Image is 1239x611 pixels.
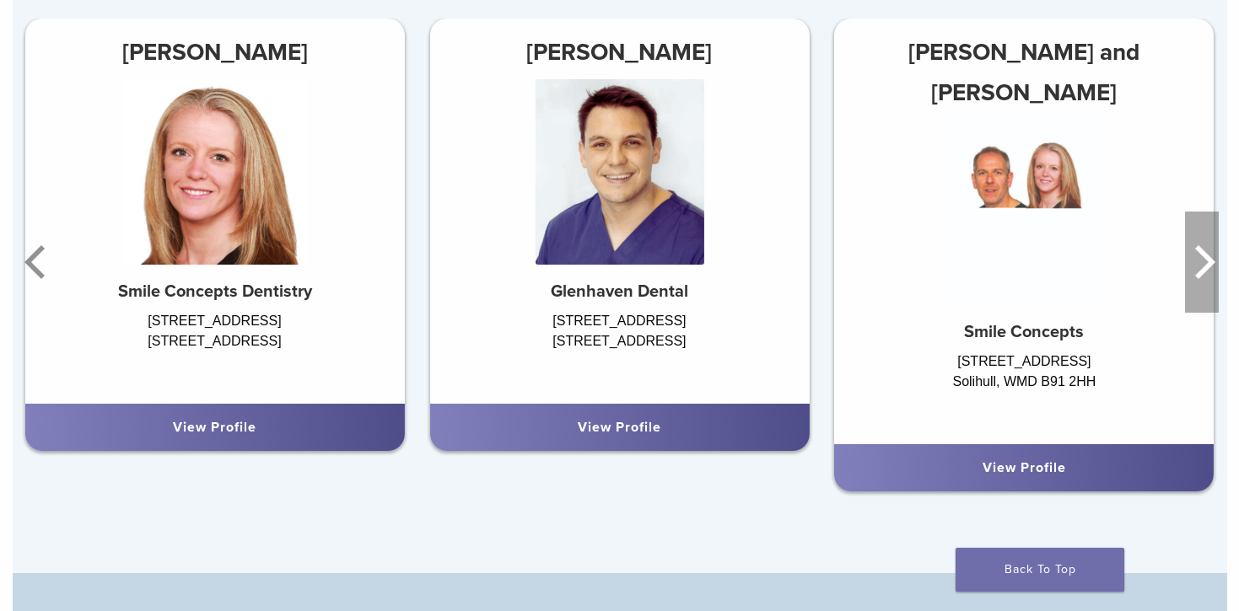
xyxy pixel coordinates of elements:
[173,419,256,436] a: View Profile
[535,79,703,265] img: Dr. Mark Vincent
[429,32,809,72] h3: [PERSON_NAME]
[25,32,405,72] h3: [PERSON_NAME]
[834,32,1214,113] h3: [PERSON_NAME] and [PERSON_NAME]
[551,281,688,302] strong: Glenhaven Dental
[983,459,1066,476] a: View Profile
[834,351,1214,427] div: [STREET_ADDRESS] Solihull, WMD B91 2HH
[578,419,661,436] a: View Profile
[118,281,312,302] strong: Smile Concepts Dentistry
[940,120,1108,305] img: Dr. Claire Burgess and Dr. Dominic Hassall
[429,311,809,387] div: [STREET_ADDRESS] [STREET_ADDRESS]
[1185,212,1219,313] button: Next
[21,212,55,313] button: Previous
[25,311,405,387] div: [STREET_ADDRESS] [STREET_ADDRESS]
[122,79,308,265] img: Dr. Claire Burgess
[956,548,1124,592] a: Back To Top
[964,322,1084,342] strong: Smile Concepts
